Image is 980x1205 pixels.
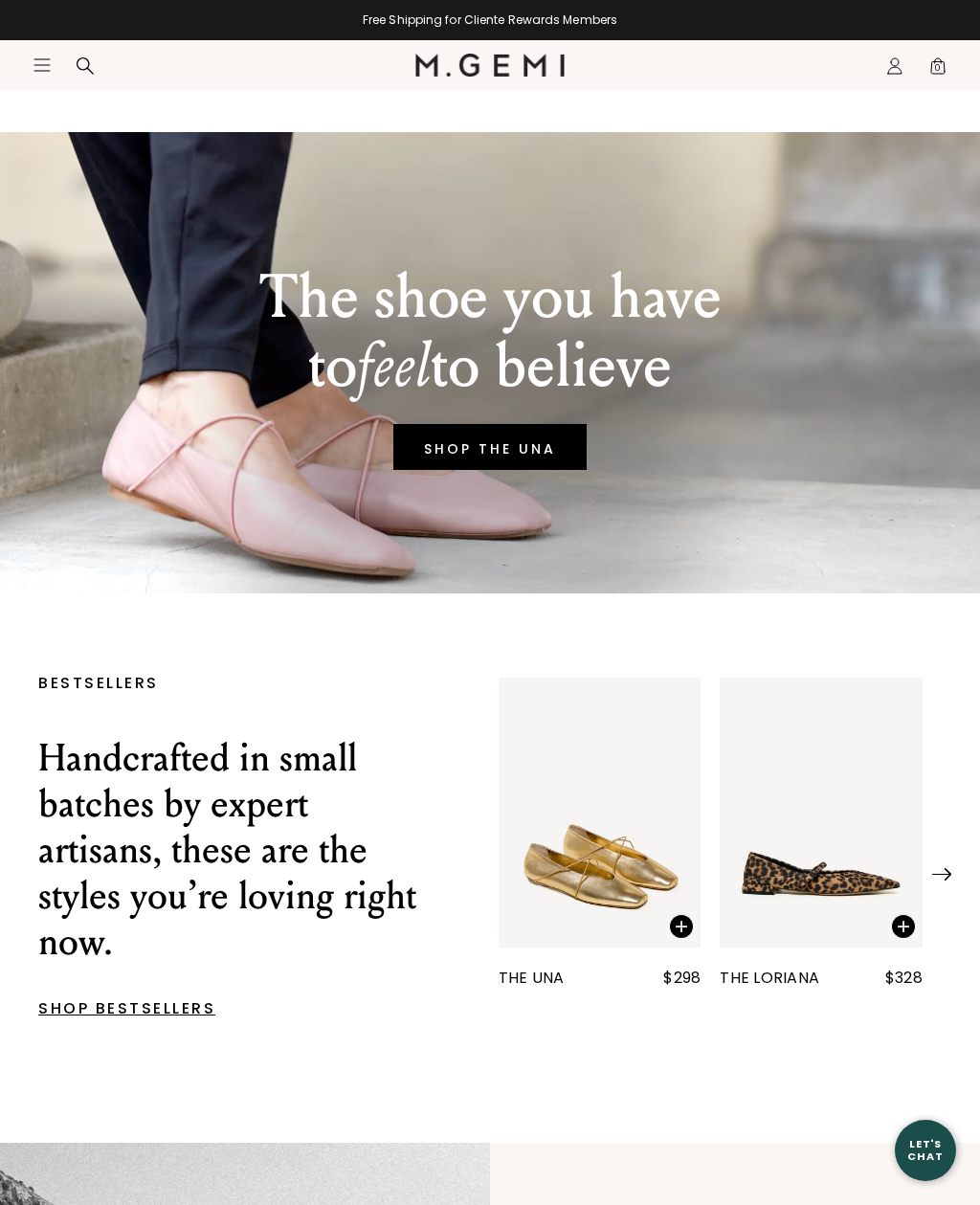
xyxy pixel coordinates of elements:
img: The Una [499,678,702,948]
div: Let's Chat [895,1138,956,1162]
p: to to believe [259,332,722,401]
span: 0 [928,60,947,79]
div: $298 [663,967,701,990]
div: $328 [885,967,923,990]
p: Handcrafted in small batches by expert artisans, these are the styles you’re loving right now. [38,735,441,965]
p: SHOP BESTSELLERS [38,1003,441,1015]
img: M.Gemi [415,54,566,77]
button: Open site menu [33,56,52,75]
a: The Loriana The Loriana$328 [720,678,923,990]
a: SHOP THE UNA [393,424,587,470]
img: Next Arrow [932,868,951,881]
div: The Loriana [720,967,819,990]
p: The shoe you have [259,263,722,332]
em: feel [357,329,431,403]
div: 1 / 25 [460,678,961,990]
div: The Una [499,967,565,990]
p: BESTSELLERS [38,678,441,689]
a: The Una The Una$298 [499,678,702,990]
img: The Loriana [720,678,923,948]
